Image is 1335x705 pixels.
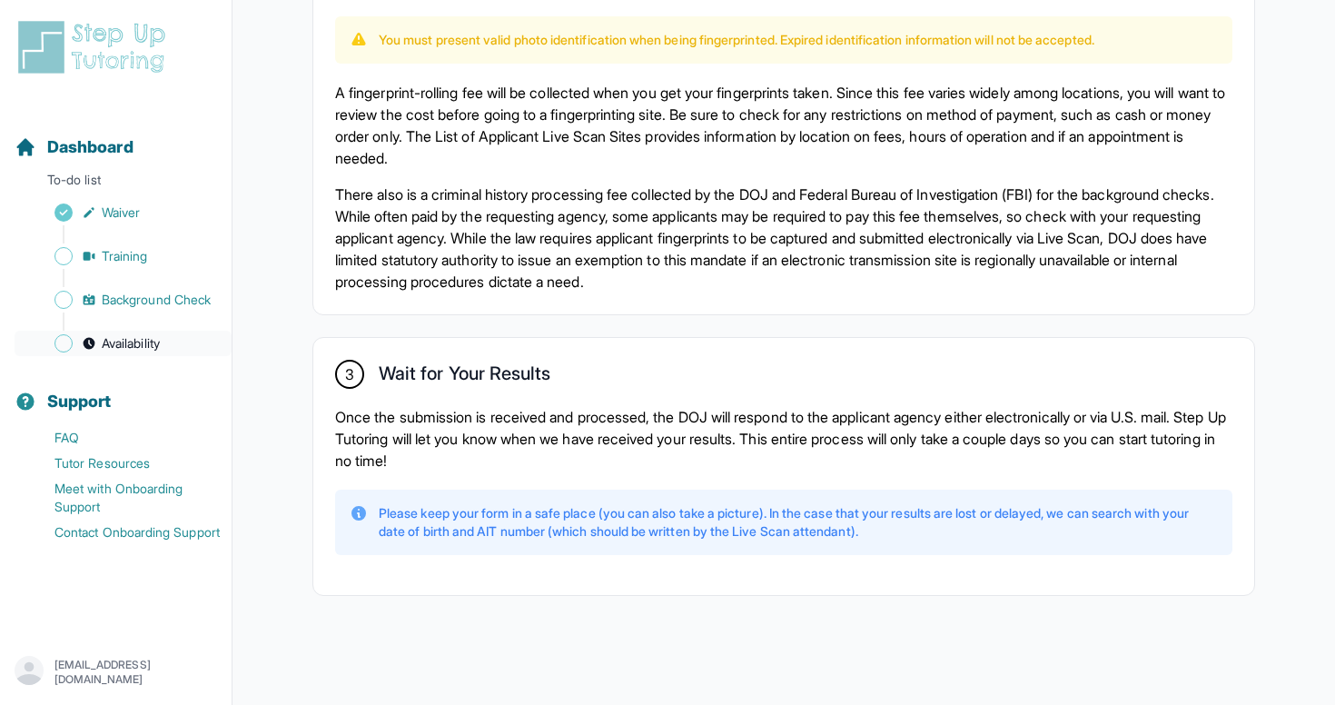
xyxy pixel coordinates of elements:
p: You must present valid photo identification when being fingerprinted. Expired identification info... [379,31,1094,49]
a: Background Check [15,287,232,313]
span: Background Check [102,291,211,309]
p: There also is a criminal history processing fee collected by the DOJ and Federal Bureau of Invest... [335,184,1232,293]
a: Dashboard [15,134,133,160]
button: [EMAIL_ADDRESS][DOMAIN_NAME] [15,656,217,689]
span: Waiver [102,204,140,222]
span: Availability [102,334,160,352]
span: Dashboard [47,134,133,160]
button: Support [7,360,224,422]
a: Availability [15,331,232,356]
h2: Wait for Your Results [379,362,550,392]
p: To-do list [7,171,224,196]
a: Training [15,243,232,269]
a: Meet with Onboarding Support [15,476,232,520]
a: Contact Onboarding Support [15,520,232,545]
img: logo [15,18,176,76]
span: Support [47,389,112,414]
p: [EMAIL_ADDRESS][DOMAIN_NAME] [54,658,217,687]
a: FAQ [15,425,232,451]
button: Dashboard [7,105,224,167]
a: Waiver [15,200,232,225]
span: 3 [345,363,354,385]
p: Once the submission is received and processed, the DOJ will respond to the applicant agency eithe... [335,406,1232,472]
p: A fingerprint-rolling fee will be collected when you get your fingerprints taken. Since this fee ... [335,82,1232,169]
p: Please keep your form in a safe place (you can also take a picture). In the case that your result... [379,504,1218,541]
span: Training [102,247,148,265]
a: Tutor Resources [15,451,232,476]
